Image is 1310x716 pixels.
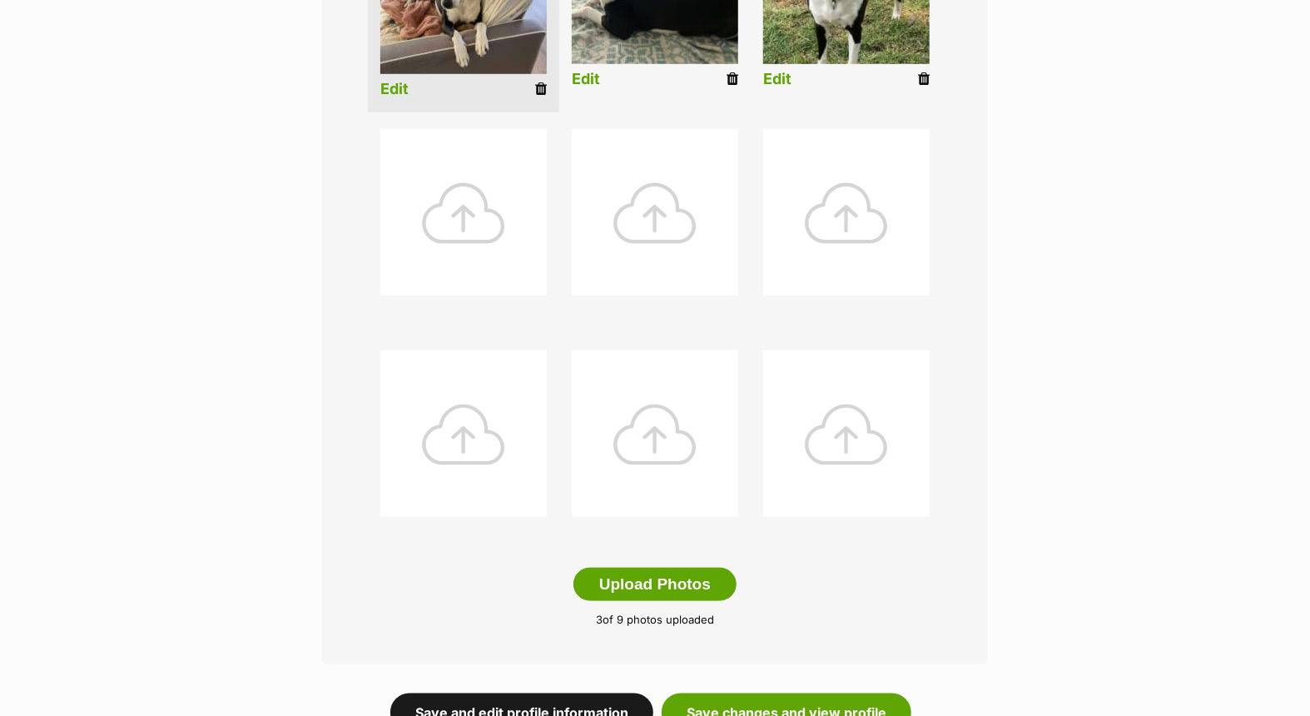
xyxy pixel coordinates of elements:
[573,568,737,601] button: Upload Photos
[763,71,791,88] a: Edit
[572,71,600,88] a: Edit
[596,613,603,626] span: 3
[347,612,963,629] p: of 9 photos uploaded
[380,81,409,98] a: Edit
